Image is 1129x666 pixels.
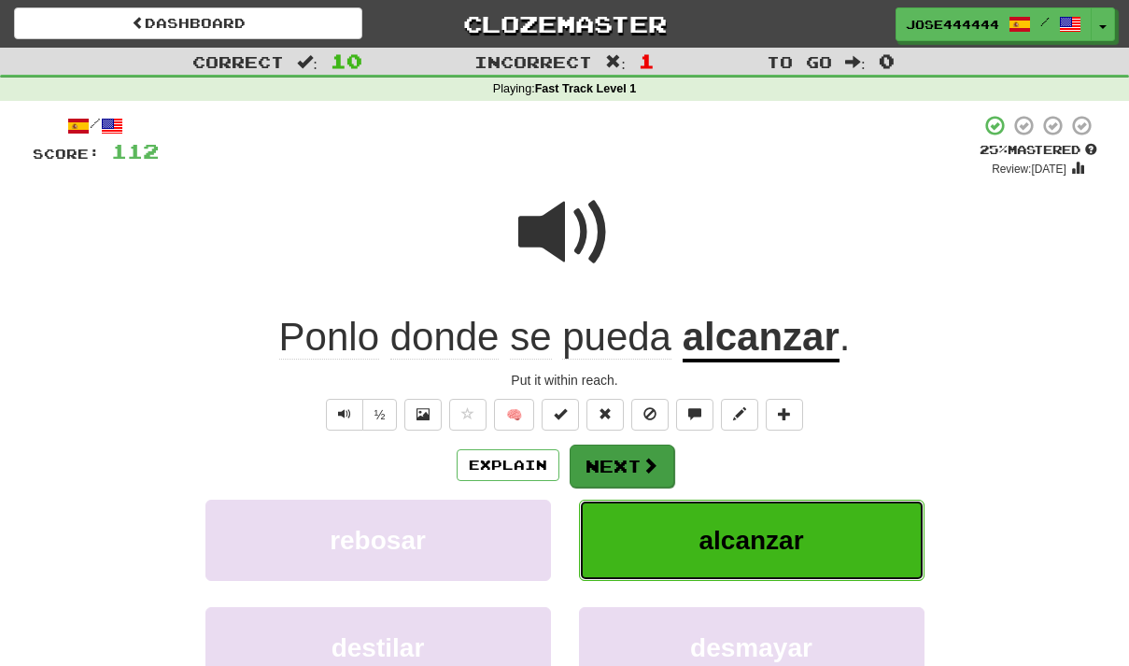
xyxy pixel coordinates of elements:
[14,7,362,39] a: Dashboard
[390,7,739,40] a: Clozemaster
[332,633,425,662] span: destilar
[33,114,159,137] div: /
[980,142,1097,159] div: Mastered
[279,315,379,360] span: Ponlo
[326,399,363,431] button: Play sentence audio (ctl+space)
[494,399,534,431] button: 🧠
[845,54,866,70] span: :
[390,315,500,360] span: donde
[879,50,895,72] span: 0
[474,52,592,71] span: Incorrect
[699,526,803,555] span: alcanzar
[992,163,1066,176] small: Review: [DATE]
[111,139,159,163] span: 112
[579,500,924,581] button: alcanzar
[690,633,812,662] span: desmayar
[639,50,655,72] span: 1
[605,54,626,70] span: :
[767,52,832,71] span: To go
[510,315,551,360] span: se
[840,315,851,359] span: .
[404,399,442,431] button: Show image (alt+x)
[33,371,1097,390] div: Put it within reach.
[449,399,487,431] button: Favorite sentence (alt+f)
[766,399,803,431] button: Add to collection (alt+a)
[33,146,100,162] span: Score:
[562,315,671,360] span: pueda
[721,399,758,431] button: Edit sentence (alt+d)
[980,142,1008,157] span: 25 %
[362,399,398,431] button: ½
[322,399,398,431] div: Text-to-speech controls
[192,52,284,71] span: Correct
[683,315,840,362] u: alcanzar
[896,7,1092,41] a: Jose444444 /
[906,16,999,33] span: Jose444444
[542,399,579,431] button: Set this sentence to 100% Mastered (alt+m)
[457,449,559,481] button: Explain
[1040,15,1050,28] span: /
[297,54,318,70] span: :
[570,445,674,488] button: Next
[535,82,637,95] strong: Fast Track Level 1
[631,399,669,431] button: Ignore sentence (alt+i)
[331,50,362,72] span: 10
[676,399,713,431] button: Discuss sentence (alt+u)
[205,500,551,581] button: rebosar
[330,526,426,555] span: rebosar
[586,399,624,431] button: Reset to 0% Mastered (alt+r)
